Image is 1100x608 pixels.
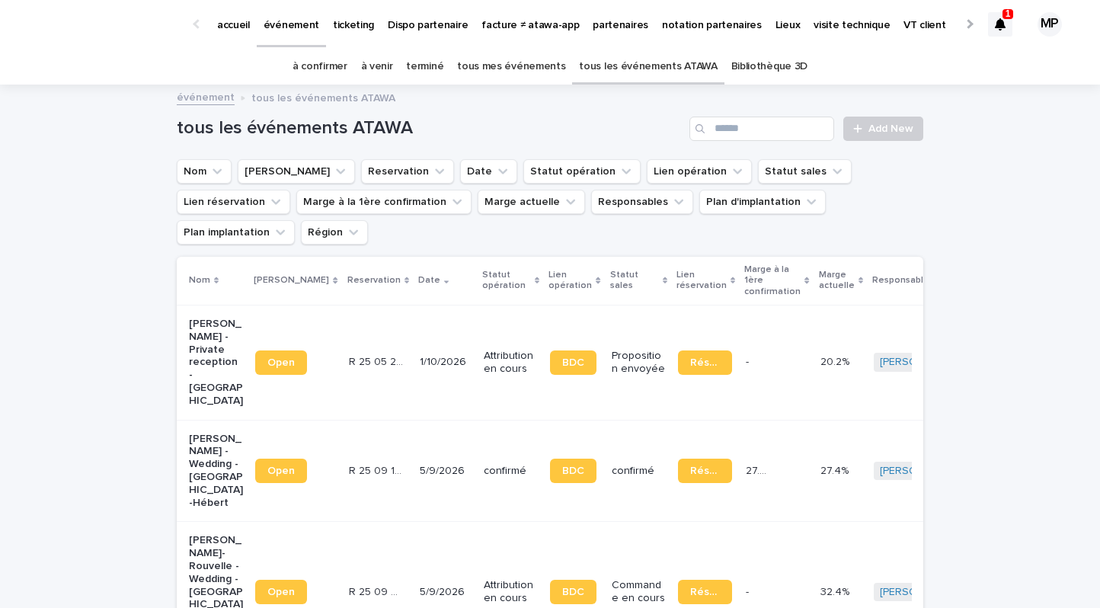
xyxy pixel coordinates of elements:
button: Statut sales [758,159,852,184]
p: Statut opération [482,267,531,295]
button: Responsables [591,190,693,214]
p: Attribution en cours [484,579,538,605]
button: Lien Stacker [238,159,355,184]
p: R 25 09 147 [349,462,406,478]
input: Search [689,117,834,141]
p: Commande en cours [612,579,666,605]
p: [PERSON_NAME] [254,272,329,289]
button: Reservation [361,159,454,184]
p: 27.4 % [746,462,776,478]
button: Plan implantation [177,220,295,245]
span: BDC [562,357,584,368]
a: Réservation [678,580,732,604]
span: BDC [562,587,584,597]
p: Marge à la 1ère confirmation [744,261,801,300]
p: Proposition envoyée [612,350,666,376]
p: [PERSON_NAME] - Private reception - [GEOGRAPHIC_DATA] [189,318,243,408]
p: 1 [1006,8,1011,19]
span: Réservation [690,357,720,368]
a: [PERSON_NAME] [880,465,963,478]
button: Lien opération [647,159,752,184]
p: 32.4% [820,583,852,599]
div: 1 [988,12,1012,37]
p: Marge actuelle [819,267,855,295]
a: Bibliothèque 3D [731,49,807,85]
p: [PERSON_NAME] - Wedding - [GEOGRAPHIC_DATA]-Hébert [189,433,243,510]
p: R 25 05 263 [349,353,406,369]
p: Statut sales [610,267,659,295]
p: 5/9/2026 [420,465,472,478]
a: BDC [550,350,596,375]
p: Attribution en cours [484,350,538,376]
span: Réservation [690,466,720,476]
a: Open [255,459,307,483]
button: Plan d'implantation [699,190,826,214]
button: Région [301,220,368,245]
button: Lien réservation [177,190,290,214]
p: Reservation [347,272,401,289]
a: Add New [843,117,923,141]
p: confirmé [612,465,666,478]
button: Statut opération [523,159,641,184]
button: Marge actuelle [478,190,585,214]
a: Open [255,580,307,604]
button: Nom [177,159,232,184]
a: BDC [550,459,596,483]
p: Lien opération [548,267,592,295]
p: 1/10/2026 [420,356,472,369]
a: [PERSON_NAME] [880,356,963,369]
div: MP [1038,12,1062,37]
p: 5/9/2026 [420,586,472,599]
a: à confirmer [293,49,347,85]
a: tous mes événements [457,49,565,85]
img: Ls34BcGeRexTGTNfXpUC [30,9,178,40]
button: Date [460,159,517,184]
a: événement [177,88,235,105]
span: Open [267,466,295,476]
span: Réservation [690,587,720,597]
span: Open [267,587,295,597]
p: - [746,353,752,369]
p: tous les événements ATAWA [251,88,395,105]
p: Date [418,272,440,289]
a: tous les événements ATAWA [579,49,717,85]
span: BDC [562,466,584,476]
p: confirmé [484,465,538,478]
p: 27.4% [820,462,852,478]
p: Responsables [872,272,934,289]
span: Add New [868,123,913,134]
p: Lien réservation [676,267,727,295]
h1: tous les événements ATAWA [177,117,683,139]
a: Réservation [678,459,732,483]
a: Réservation [678,350,732,375]
a: Open [255,350,307,375]
a: terminé [406,49,443,85]
a: [PERSON_NAME] [880,586,963,599]
a: à venir [361,49,393,85]
button: Marge à la 1ère confirmation [296,190,472,214]
p: - [746,583,752,599]
p: Nom [189,272,210,289]
p: R 25 09 849 [349,583,406,599]
a: BDC [550,580,596,604]
span: Open [267,357,295,368]
p: 20.2% [820,353,852,369]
